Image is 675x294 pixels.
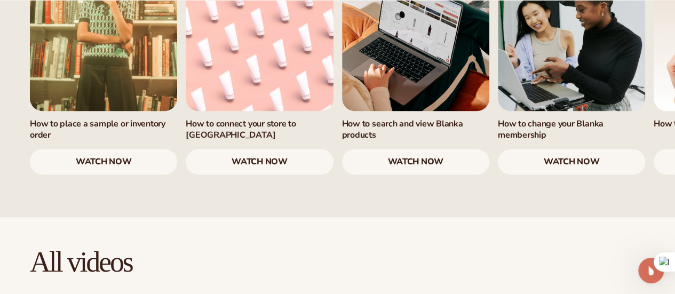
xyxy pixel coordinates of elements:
[30,118,177,141] h3: How to place a sample or inventory order
[186,118,333,141] h3: How to connect your store to [GEOGRAPHIC_DATA]
[342,118,489,141] h3: How to search and view Blanka products
[498,149,645,174] a: watch now
[638,258,664,283] iframe: Intercom live chat
[498,118,645,141] h3: How to change your Blanka membership
[342,149,489,174] a: watch now
[30,247,645,277] h2: All videos
[30,149,177,174] a: watch now
[186,149,333,174] a: watch now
